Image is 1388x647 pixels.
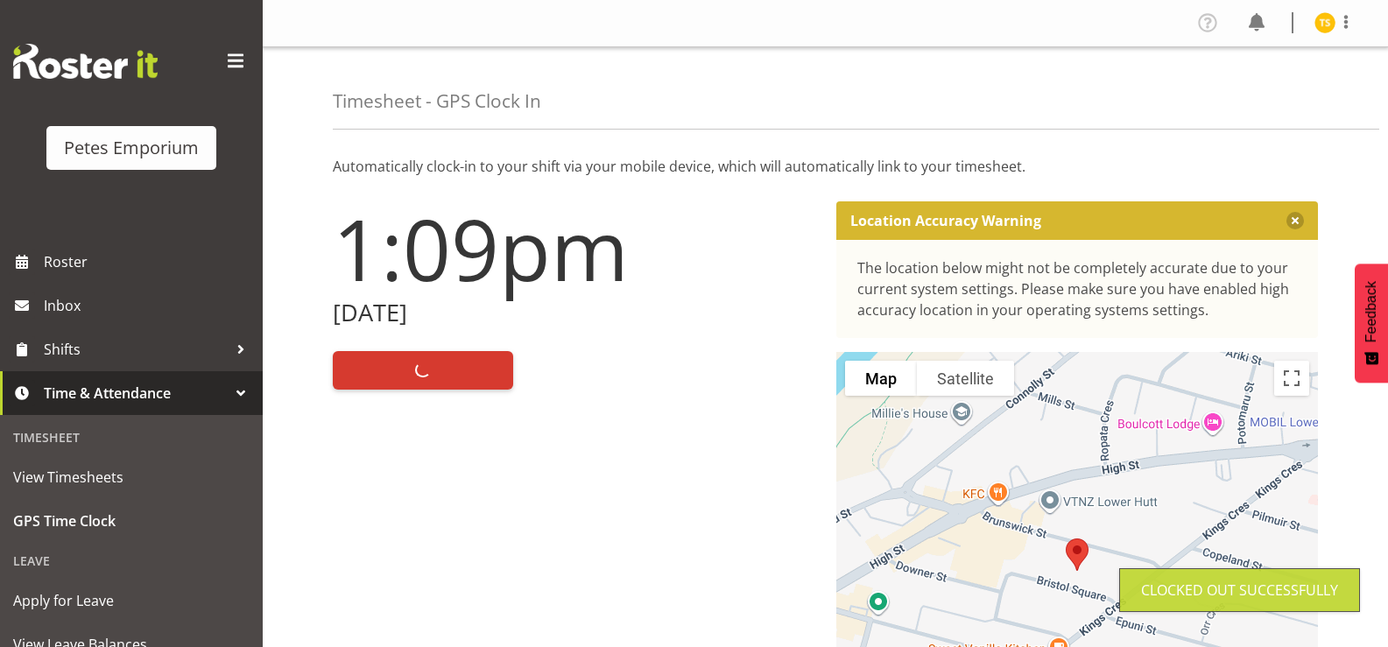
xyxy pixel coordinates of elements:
[44,292,254,319] span: Inbox
[333,201,815,296] h1: 1:09pm
[333,156,1318,177] p: Automatically clock-in to your shift via your mobile device, which will automatically link to you...
[64,135,199,161] div: Petes Emporium
[1363,281,1379,342] span: Feedback
[857,257,1298,320] div: The location below might not be completely accurate due to your current system settings. Please m...
[917,361,1014,396] button: Show satellite imagery
[13,508,250,534] span: GPS Time Clock
[333,299,815,327] h2: [DATE]
[13,44,158,79] img: Rosterit website logo
[1355,264,1388,383] button: Feedback - Show survey
[4,419,258,455] div: Timesheet
[850,212,1041,229] p: Location Accuracy Warning
[4,579,258,622] a: Apply for Leave
[44,380,228,406] span: Time & Attendance
[44,249,254,275] span: Roster
[13,587,250,614] span: Apply for Leave
[1274,361,1309,396] button: Toggle fullscreen view
[1286,212,1304,229] button: Close message
[1314,12,1335,33] img: tamara-straker11292.jpg
[1141,580,1338,601] div: Clocked out Successfully
[4,455,258,499] a: View Timesheets
[44,336,228,362] span: Shifts
[845,361,917,396] button: Show street map
[4,543,258,579] div: Leave
[4,499,258,543] a: GPS Time Clock
[333,91,541,111] h4: Timesheet - GPS Clock In
[13,464,250,490] span: View Timesheets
